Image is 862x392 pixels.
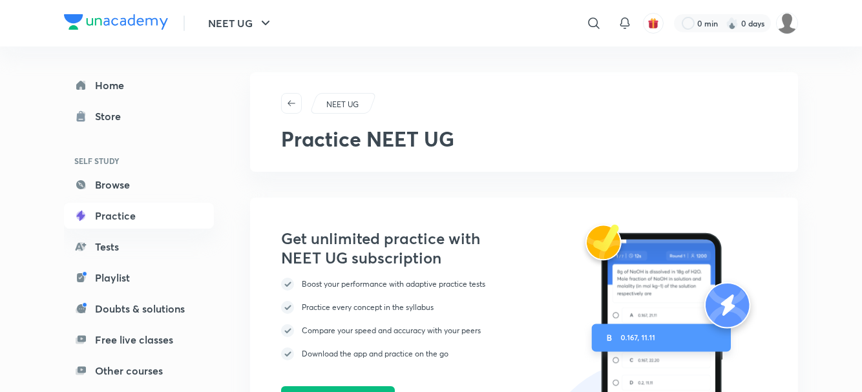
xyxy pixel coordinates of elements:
[281,127,767,151] h2: Practice NEET UG
[200,10,281,36] button: NEET UG
[302,302,434,313] p: Practice every concept in the syllabus
[281,347,294,360] img: pick
[64,265,214,291] a: Playlist
[64,172,214,198] a: Browse
[302,325,481,336] p: Compare your speed and accuracy with your peers
[64,150,214,172] h6: SELF STUDY
[64,358,214,384] a: Other courses
[64,14,168,33] a: Company Logo
[281,278,294,291] img: pick
[64,234,214,260] a: Tests
[64,203,214,229] a: Practice
[64,296,214,322] a: Doubts & solutions
[64,14,168,30] img: Company Logo
[281,324,294,337] img: pick
[302,278,485,290] p: Boost your performance with adaptive practice tests
[302,348,448,360] p: Download the app and practice on the go
[281,301,294,314] img: pick
[326,99,359,110] p: NEET UG
[64,103,214,129] a: Store
[643,13,664,34] button: avatar
[64,327,214,353] a: Free live classes
[95,108,129,124] div: Store
[726,17,739,30] img: streak
[776,12,798,34] img: GS ARJUNAA
[281,229,498,267] h3: Get unlimited practice with NEET UG subscription
[647,17,659,29] img: avatar
[324,99,361,110] a: NEET UG
[64,72,214,98] a: Home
